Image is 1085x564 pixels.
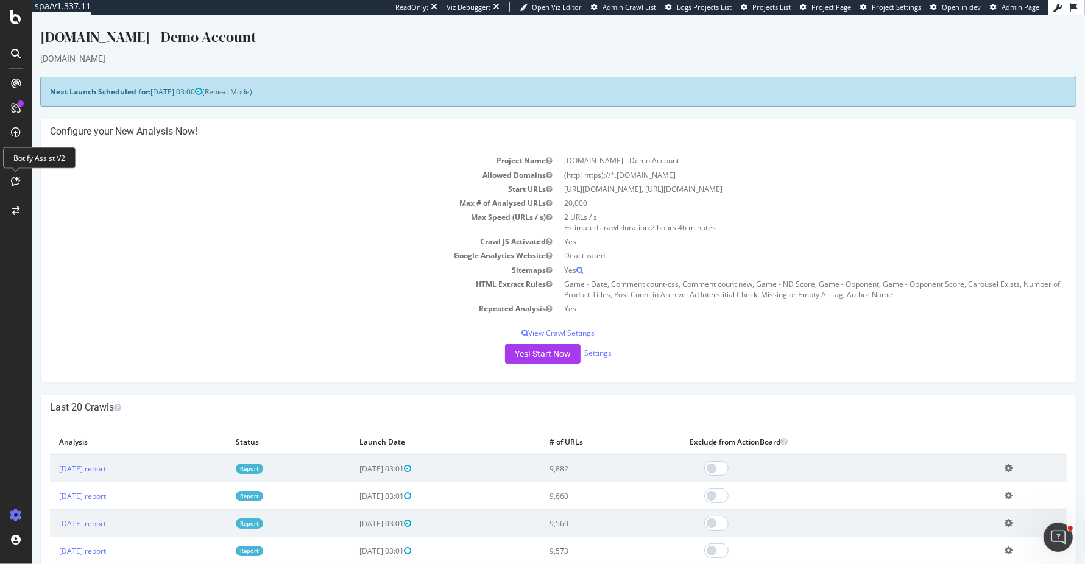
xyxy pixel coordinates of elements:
[9,12,1045,38] div: [DOMAIN_NAME] - Demo Account
[527,167,1036,182] td: [URL][DOMAIN_NAME], [URL][DOMAIN_NAME]
[665,2,732,12] a: Logs Projects List
[860,2,921,12] a: Project Settings
[741,2,791,12] a: Projects List
[204,449,231,459] a: Report
[1044,523,1073,552] iframe: Intercom live chat
[18,313,1035,323] p: View Crawl Settings
[18,111,1035,123] h4: Configure your New Analysis Now!
[18,153,527,167] td: Allowed Domains
[527,196,1036,220] td: 2 URLs / s Estimated crawl duration:
[9,62,1045,92] div: (Repeat Mode)
[872,2,921,12] span: Project Settings
[9,38,1045,50] div: [DOMAIN_NAME]
[195,415,319,440] th: Status
[527,220,1036,234] td: Yes
[18,220,527,234] td: Crawl JS Activated
[553,333,580,344] a: Settings
[532,2,582,12] span: Open Viz Editor
[319,415,509,440] th: Launch Date
[620,208,685,218] span: 2 hours 46 minutes
[509,415,649,440] th: # of URLs
[527,139,1036,153] td: [DOMAIN_NAME] - Demo Account
[473,330,549,349] button: Yes! Start Now
[18,196,527,220] td: Max Speed (URLs / s)
[328,476,380,487] span: [DATE] 03:01
[527,249,1036,263] td: Yes
[509,440,649,468] td: 9,882
[328,504,380,514] span: [DATE] 03:01
[18,249,527,263] td: Sitemaps
[27,504,74,514] a: [DATE] report
[1002,2,1039,12] span: Admin Page
[527,234,1036,248] td: Deactivated
[18,182,527,196] td: Max # of Analysed URLs
[18,287,527,301] td: Repeated Analysis
[18,387,1035,399] h4: Last 20 Crawls
[18,139,527,153] td: Project Name
[18,167,527,182] td: Start URLs
[204,476,231,487] a: Report
[527,263,1036,287] td: Game - Date, Comment count-css, Comment count new, Game - ND Score, Game - Opponent, Game - Oppon...
[18,72,119,82] strong: Next Launch Scheduled for:
[509,468,649,495] td: 9,660
[527,153,1036,167] td: (http|https)://*.[DOMAIN_NAME]
[811,2,851,12] span: Project Page
[27,449,74,459] a: [DATE] report
[649,415,964,440] th: Exclude from ActionBoard
[603,2,656,12] span: Admin Crawl List
[677,2,732,12] span: Logs Projects List
[990,2,1039,12] a: Admin Page
[509,495,649,523] td: 9,560
[204,531,231,541] a: Report
[27,531,74,541] a: [DATE] report
[447,2,490,12] div: Viz Debugger:
[752,2,791,12] span: Projects List
[328,531,380,541] span: [DATE] 03:01
[942,2,981,12] span: Open in dev
[204,504,231,514] a: Report
[27,476,74,487] a: [DATE] report
[395,2,428,12] div: ReadOnly:
[328,449,380,459] span: [DATE] 03:01
[18,415,195,440] th: Analysis
[18,263,527,287] td: HTML Extract Rules
[18,234,527,248] td: Google Analytics Website
[3,147,76,168] div: Botify Assist V2
[930,2,981,12] a: Open in dev
[509,523,649,550] td: 9,573
[527,182,1036,196] td: 20,000
[527,287,1036,301] td: Yes
[591,2,656,12] a: Admin Crawl List
[520,2,582,12] a: Open Viz Editor
[119,72,171,82] span: [DATE] 03:00
[800,2,851,12] a: Project Page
